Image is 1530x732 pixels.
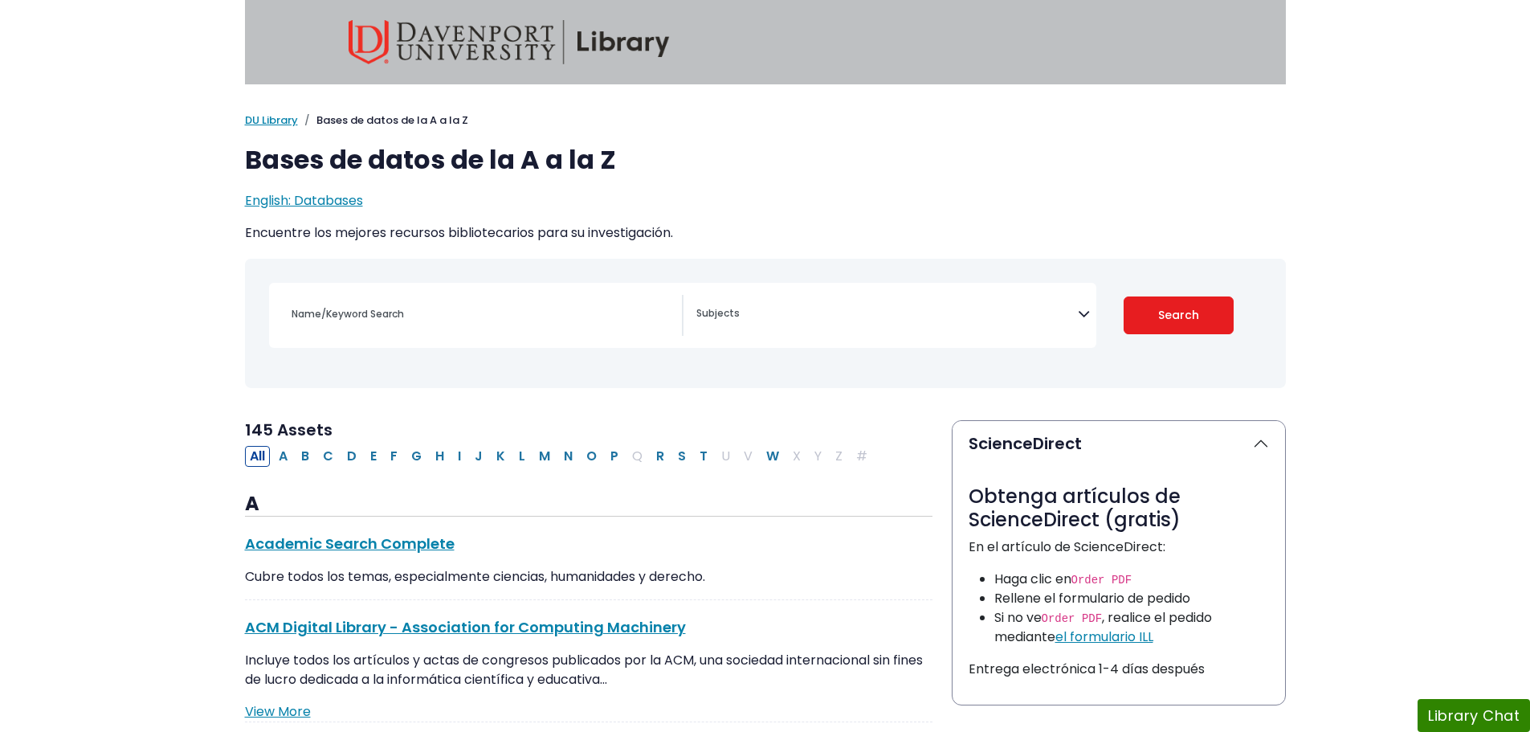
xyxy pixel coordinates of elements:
[274,446,292,467] button: Filter Results A
[994,608,1269,647] li: Si no ve , realice el pedido mediante
[581,446,602,467] button: Filter Results O
[1042,612,1103,625] code: Order PDF
[606,446,623,467] button: Filter Results P
[298,112,468,129] li: Bases de datos de la A a la Z
[282,302,682,325] input: Name/Keyword Search
[1418,699,1530,732] button: Library Chat
[245,493,932,517] h3: A
[492,446,510,467] button: Filter Results K
[245,112,298,128] a: DU Library
[245,191,363,210] a: English: Databases
[673,446,691,467] button: Filter Results S
[245,223,1286,243] p: Encuentre los mejores recursos bibliotecarios para su investigación.
[386,446,402,467] button: Filter Results F
[514,446,530,467] button: Filter Results L
[245,651,923,689] span: Incluye todos los artículos y actas de congresos publicados por la ACM, una sociedad internaciona...
[470,446,488,467] button: Filter Results J
[245,419,333,441] span: 145 Assets
[969,538,1269,557] p: En el artículo de ScienceDirect:
[406,446,426,467] button: Filter Results G
[245,446,874,464] div: Alpha-list to filter by first letter of database name
[696,309,1078,321] textarea: Search
[969,660,1269,679] p: Entrega electrónica 1-4 días después
[245,567,932,587] div: Cubre todos los temas, especialmente ciencias, humanidades y derecho.
[534,446,555,467] button: Filter Results M
[245,617,686,637] a: ACM Digital Library - Association for Computing Machinery
[245,702,311,721] a: View More
[342,446,361,467] button: Filter Results D
[1071,574,1132,587] code: Order PDF
[349,20,670,64] img: Davenport University Library
[245,145,1286,175] h1: Bases de datos de la A a la Z
[453,446,466,467] button: Filter Results I
[1055,628,1153,646] a: el formulario ILL
[318,446,338,467] button: Filter Results C
[296,446,314,467] button: Filter Results B
[430,446,449,467] button: Filter Results H
[245,259,1286,388] nav: Search filters
[559,446,577,467] button: Filter Results N
[651,446,669,467] button: Filter Results R
[994,589,1269,608] li: Rellene el formulario de pedido
[245,446,270,467] button: All
[761,446,784,467] button: Filter Results W
[1124,296,1234,334] button: Submit for Search Results
[994,570,1269,589] li: Haga clic en
[969,485,1269,532] h3: Obtenga artículos de ScienceDirect (gratis)
[953,421,1285,466] button: ScienceDirect
[245,534,455,554] a: Academic Search Complete
[365,446,381,467] button: Filter Results E
[695,446,712,467] button: Filter Results T
[245,112,1286,129] nav: breadcrumb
